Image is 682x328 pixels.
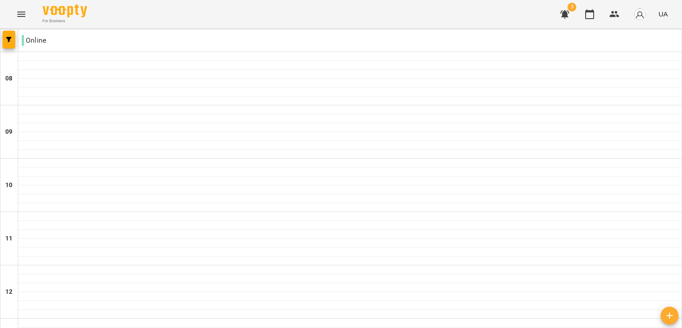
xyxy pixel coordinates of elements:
img: Voopty Logo [43,4,87,17]
span: For Business [43,18,87,24]
h6: 10 [5,180,12,190]
span: UA [658,9,668,19]
h6: 12 [5,287,12,297]
h6: 09 [5,127,12,137]
button: Menu [11,4,32,25]
img: avatar_s.png [634,8,646,20]
p: Online [22,35,46,46]
button: UA [655,6,671,22]
h6: 08 [5,74,12,84]
button: Створити урок [661,307,678,324]
span: 3 [567,3,576,12]
h6: 11 [5,234,12,244]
